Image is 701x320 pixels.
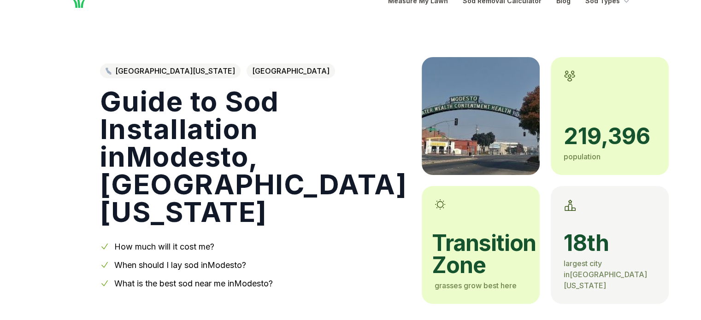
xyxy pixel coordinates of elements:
a: What is the best sod near me inModesto? [114,279,273,288]
img: A picture of Modesto [422,57,540,175]
span: largest city in [GEOGRAPHIC_DATA][US_STATE] [564,259,647,290]
span: grasses grow best here [435,281,517,290]
img: Northern California state outline [106,68,112,75]
span: 219,396 [564,125,656,147]
a: How much will it cost me? [114,242,214,251]
h1: Guide to Sod Installation in Modesto , [GEOGRAPHIC_DATA][US_STATE] [100,87,407,226]
span: 18th [564,232,656,254]
span: [GEOGRAPHIC_DATA] [247,64,335,78]
a: When should I lay sod inModesto? [114,260,246,270]
span: population [564,152,601,161]
a: [GEOGRAPHIC_DATA][US_STATE] [100,64,241,78]
span: transition zone [432,232,527,276]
